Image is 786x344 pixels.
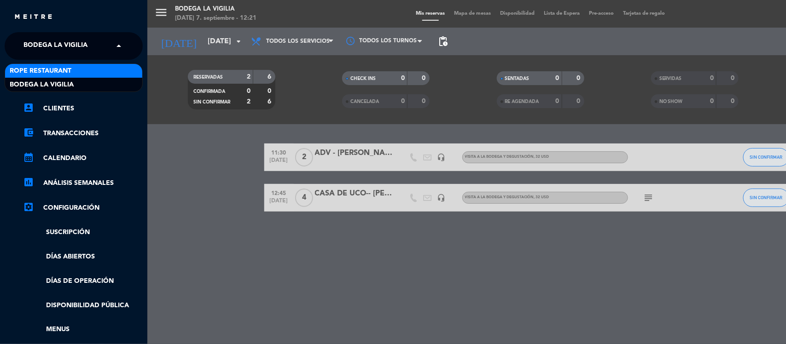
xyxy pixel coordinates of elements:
a: assessmentANÁLISIS SEMANALES [23,178,143,189]
a: Suscripción [23,227,143,238]
i: calendar_month [23,152,34,163]
i: account_balance_wallet [23,127,34,138]
a: Días de Operación [23,276,143,287]
i: settings_applications [23,201,34,212]
i: account_box [23,102,34,113]
a: account_balance_walletTransacciones [23,128,143,139]
a: Días abiertos [23,252,143,262]
a: Disponibilidad pública [23,300,143,311]
span: pending_actions [437,36,448,47]
img: MEITRE [14,14,53,21]
a: calendar_monthCalendario [23,153,143,164]
span: Bodega La Vigilia [10,80,74,90]
span: Rope restaurant [10,66,71,76]
span: Bodega La Vigilia [23,36,87,56]
a: account_boxClientes [23,103,143,114]
a: Configuración [23,202,143,213]
i: assessment [23,177,34,188]
a: Menus [23,324,143,335]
